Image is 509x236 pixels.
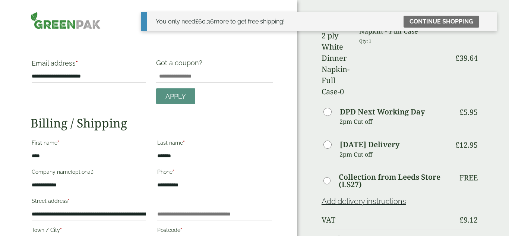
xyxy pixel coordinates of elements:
[322,19,350,97] img: 40cm 2 ply White Dinner Napkin-Full Case-0
[455,140,478,150] bdi: 12.95
[180,227,182,233] abbr: required
[455,53,459,63] span: £
[322,197,406,206] a: Add delivery instructions
[76,59,78,67] abbr: required
[183,140,185,146] abbr: required
[31,12,101,29] img: GreenPak Supplies
[339,149,450,160] p: 2pm Cut off
[156,88,195,104] a: Apply
[165,92,186,101] span: Apply
[359,38,372,44] small: Qty: 1
[157,138,272,150] label: Last name
[340,141,399,148] label: [DATE] Delivery
[156,17,285,26] div: You only need more to get free shipping!
[195,18,198,25] span: £
[340,108,425,116] label: DPD Next Working Day
[32,138,146,150] label: First name
[156,59,205,70] label: Got a coupon?
[195,18,214,25] span: 60.36
[31,116,273,130] h2: Billing / Shipping
[68,198,70,204] abbr: required
[32,60,146,70] label: Email address
[459,107,464,117] span: £
[339,173,450,188] label: Collection from Leeds Store (LS27)
[60,227,62,233] abbr: required
[459,173,478,182] p: Free
[459,215,478,225] bdi: 9.12
[459,215,464,225] span: £
[339,116,450,127] p: 2pm Cut off
[157,167,272,179] label: Phone
[71,169,94,175] span: (optional)
[455,53,478,63] bdi: 39.64
[32,196,146,208] label: Street address
[57,140,59,146] abbr: required
[404,16,479,28] a: Continue shopping
[322,211,450,229] th: VAT
[173,169,174,175] abbr: required
[455,140,459,150] span: £
[459,107,478,117] bdi: 5.95
[32,167,146,179] label: Company name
